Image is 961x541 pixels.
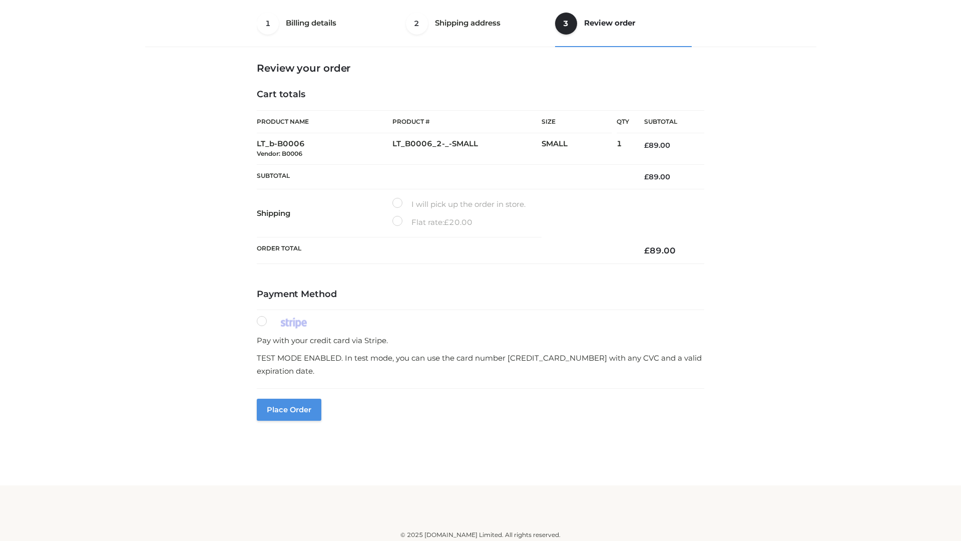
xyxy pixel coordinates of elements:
p: TEST MODE ENABLED. In test mode, you can use the card number [CREDIT_CARD_NUMBER] with any CVC an... [257,352,704,377]
h3: Review your order [257,62,704,74]
bdi: 89.00 [644,172,670,181]
label: I will pick up the order in store. [392,198,526,211]
th: Qty [617,110,629,133]
span: £ [644,172,649,181]
td: SMALL [542,133,617,165]
label: Flat rate: [392,216,472,229]
td: 1 [617,133,629,165]
th: Product Name [257,110,392,133]
bdi: 89.00 [644,245,676,255]
th: Subtotal [257,164,629,189]
th: Shipping [257,189,392,237]
h4: Payment Method [257,289,704,300]
span: £ [644,245,650,255]
bdi: 89.00 [644,141,670,150]
td: LT_b-B0006 [257,133,392,165]
div: © 2025 [DOMAIN_NAME] Limited. All rights reserved. [149,530,812,540]
th: Product # [392,110,542,133]
td: LT_B0006_2-_-SMALL [392,133,542,165]
th: Subtotal [629,111,704,133]
p: Pay with your credit card via Stripe. [257,334,704,347]
small: Vendor: B0006 [257,150,302,157]
button: Place order [257,399,321,421]
th: Size [542,111,612,133]
bdi: 20.00 [444,217,472,227]
span: £ [444,217,449,227]
th: Order Total [257,237,629,264]
h4: Cart totals [257,89,704,100]
span: £ [644,141,649,150]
